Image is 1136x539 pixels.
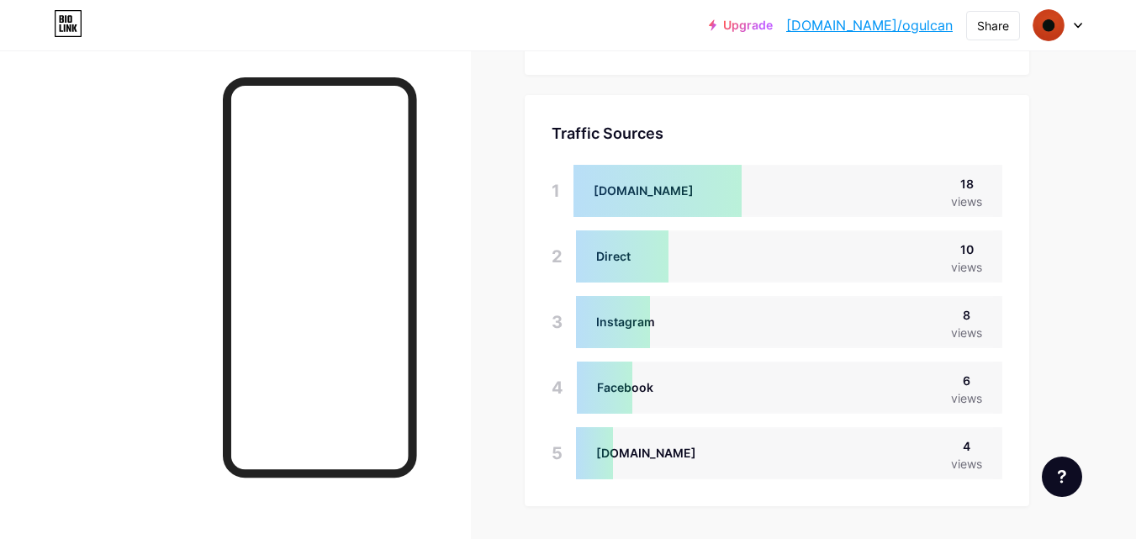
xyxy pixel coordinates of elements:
[951,437,982,455] div: 4
[951,193,982,210] div: views
[1033,9,1065,41] img: ogulcan
[951,389,982,407] div: views
[552,122,1002,145] div: Traffic Sources
[951,306,982,324] div: 8
[951,372,982,389] div: 6
[709,18,773,32] a: Upgrade
[951,258,982,276] div: views
[552,427,563,479] div: 5
[786,15,953,35] a: [DOMAIN_NAME]/ogulcan
[552,230,563,283] div: 2
[596,444,696,462] div: [DOMAIN_NAME]
[951,455,982,473] div: views
[951,324,982,341] div: views
[552,296,563,348] div: 3
[951,240,982,258] div: 10
[552,165,560,217] div: 1
[552,362,563,414] div: 4
[951,175,982,193] div: 18
[977,17,1009,34] div: Share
